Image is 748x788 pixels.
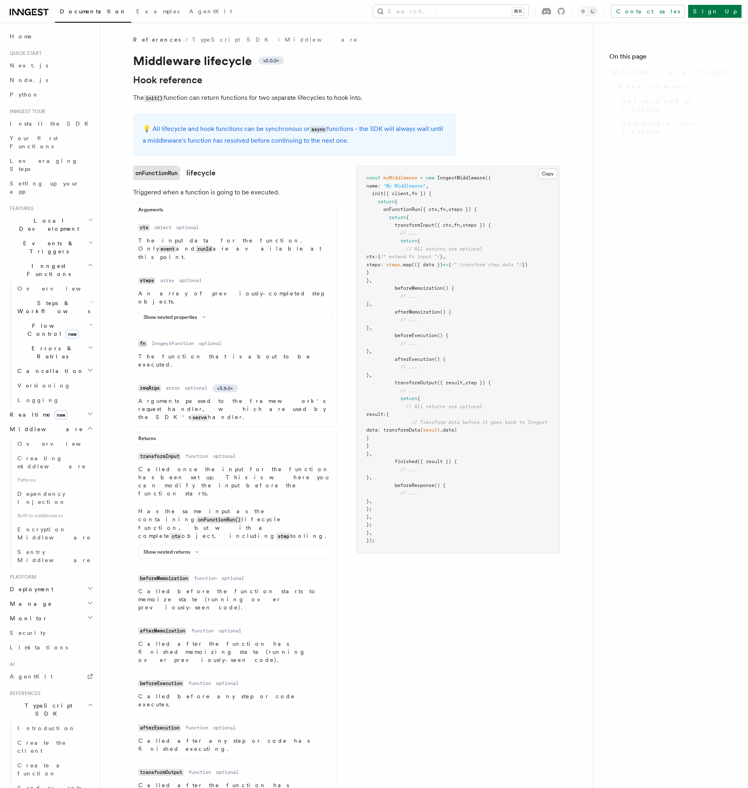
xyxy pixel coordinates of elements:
span: AgentKit [189,8,232,15]
a: TypeScript SDK [192,36,273,44]
code: reqArgs [138,385,161,392]
span: , [369,498,372,504]
span: Node.js [10,77,48,83]
span: return [400,396,417,401]
span: // All returns are optional [406,404,482,409]
span: } [366,301,369,307]
a: Encryption Middleware [14,522,95,545]
span: ctx [366,254,375,259]
span: // Transform data before it goes back to Inngest [412,419,547,425]
span: result [366,411,383,417]
button: Middleware [6,422,95,436]
span: Versioning [17,382,71,389]
a: Security [6,626,95,640]
span: Errors & Retries [14,344,88,360]
button: Steps & Workflows [14,296,95,318]
a: Limitations [6,640,95,655]
a: Dependency Injection [14,487,95,509]
span: new [66,330,79,339]
span: Patterns [14,474,95,487]
span: /* extend fn input */ [380,254,440,259]
a: AgentKit [184,2,237,22]
span: () { [434,356,446,362]
span: } [366,514,369,520]
span: Monitor [6,614,48,622]
div: Inngest Functions [6,281,95,407]
dd: optional [213,453,236,459]
dd: function [188,680,211,687]
span: => [443,262,448,268]
span: , [369,530,372,535]
span: { [417,238,420,244]
span: transformData [383,427,420,433]
p: The function that is about to be executed. [138,352,332,369]
span: = [420,175,423,181]
code: beforeExecution [138,680,184,687]
span: : [383,411,386,417]
span: , [369,325,372,331]
a: Versioning [14,378,95,393]
span: fn [440,206,446,212]
span: Sentry Middleware [17,549,91,563]
dd: optional [216,769,239,775]
button: Copy [538,169,557,179]
dd: optional [219,628,241,634]
span: // ... [400,230,417,236]
span: ({ ctx [434,222,451,228]
dd: function [186,453,208,459]
dd: array [160,277,174,284]
p: Called once the input for the function has been set up. This is where you can modify the input be... [138,465,332,497]
span: Manage [6,600,52,608]
span: , [443,254,446,259]
dd: function [188,769,211,775]
code: beforeMemoization [138,575,189,582]
span: { [448,262,451,268]
span: result [423,427,440,433]
span: afterExecution [395,356,434,362]
span: AgentKit [10,673,53,680]
span: Realtime [6,411,68,419]
p: An array of previously-completed step objects. [138,289,332,306]
button: Show nested properties [144,314,209,320]
span: () { [434,482,446,488]
a: onFunctionRunlifecycle [133,166,216,180]
span: // All returns are optional [406,246,482,252]
span: Inngest tour [6,108,45,115]
span: .map [400,262,412,268]
a: Middleware lifecycle [609,65,732,79]
dd: function [194,575,217,582]
span: , [369,301,372,307]
span: Hook reference [617,82,690,91]
span: } [366,474,369,480]
span: : [378,183,380,189]
a: Your first Functions [6,131,95,154]
span: Built-in middlewares [14,509,95,522]
p: The input data for the function. Only and are available at this point. [138,236,332,261]
code: init() [144,95,164,102]
p: The function can return functions for two separate lifecycles to hook into. [133,92,456,104]
span: .data) [440,427,457,433]
a: Contact sales [611,5,685,18]
button: Search...⌘K [373,5,528,18]
button: Flow Controlnew [14,318,95,341]
span: { [395,199,397,204]
span: new [54,411,68,419]
span: Overview [17,285,101,292]
span: afterMemoization [395,309,440,315]
h4: On this page [609,52,732,65]
code: async [310,126,327,133]
span: onFunctionRun lifecycle [622,97,732,113]
div: Returns [133,435,336,445]
span: Creating middleware [17,455,86,470]
dd: function [186,725,208,731]
code: onFunctionRun() [197,516,242,523]
span: Your first Functions [10,135,58,150]
kbd: ⌘K [512,7,524,15]
p: Called after the function has finished memoizing state (running over previously-seen code). [138,640,332,664]
span: , [446,206,448,212]
span: fn }) { [412,191,431,196]
button: Manage [6,596,95,611]
span: transformInput [395,222,434,228]
span: onSendEvent lifecycle [622,120,732,136]
span: Features [6,205,34,212]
